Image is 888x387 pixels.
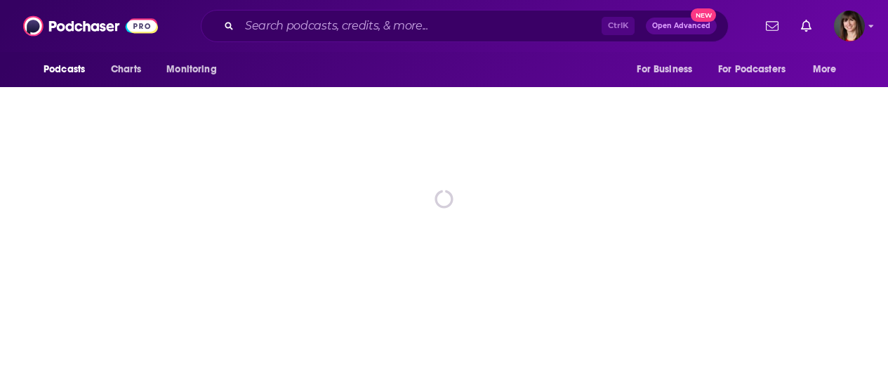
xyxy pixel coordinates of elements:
[157,56,234,83] button: open menu
[834,11,865,41] img: User Profile
[637,60,692,79] span: For Business
[718,60,786,79] span: For Podcasters
[795,14,817,38] a: Show notifications dropdown
[709,56,806,83] button: open menu
[691,8,716,22] span: New
[23,13,158,39] img: Podchaser - Follow, Share and Rate Podcasts
[834,11,865,41] button: Show profile menu
[803,56,854,83] button: open menu
[813,60,837,79] span: More
[834,11,865,41] span: Logged in as AKChaney
[760,14,784,38] a: Show notifications dropdown
[44,60,85,79] span: Podcasts
[646,18,717,34] button: Open AdvancedNew
[111,60,141,79] span: Charts
[166,60,216,79] span: Monitoring
[239,15,602,37] input: Search podcasts, credits, & more...
[34,56,103,83] button: open menu
[627,56,710,83] button: open menu
[602,17,635,35] span: Ctrl K
[102,56,150,83] a: Charts
[201,10,729,42] div: Search podcasts, credits, & more...
[652,22,710,29] span: Open Advanced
